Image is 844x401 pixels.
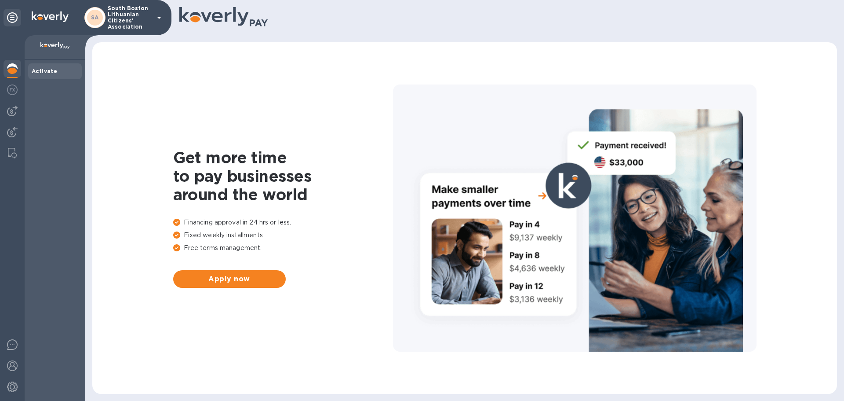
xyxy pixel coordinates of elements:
p: Fixed weekly installments. [173,231,393,240]
p: South Boston Lithuanian Citizens' Association [108,5,152,30]
p: Financing approval in 24 hrs or less. [173,218,393,227]
h1: Get more time to pay businesses around the world [173,148,393,204]
img: Logo [32,11,69,22]
p: Free terms management. [173,243,393,253]
button: Apply now [173,270,286,288]
b: SA [91,14,99,21]
span: Apply now [180,274,279,284]
img: Foreign exchange [7,85,18,95]
b: Activate [32,68,57,74]
div: Unpin categories [4,9,21,26]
